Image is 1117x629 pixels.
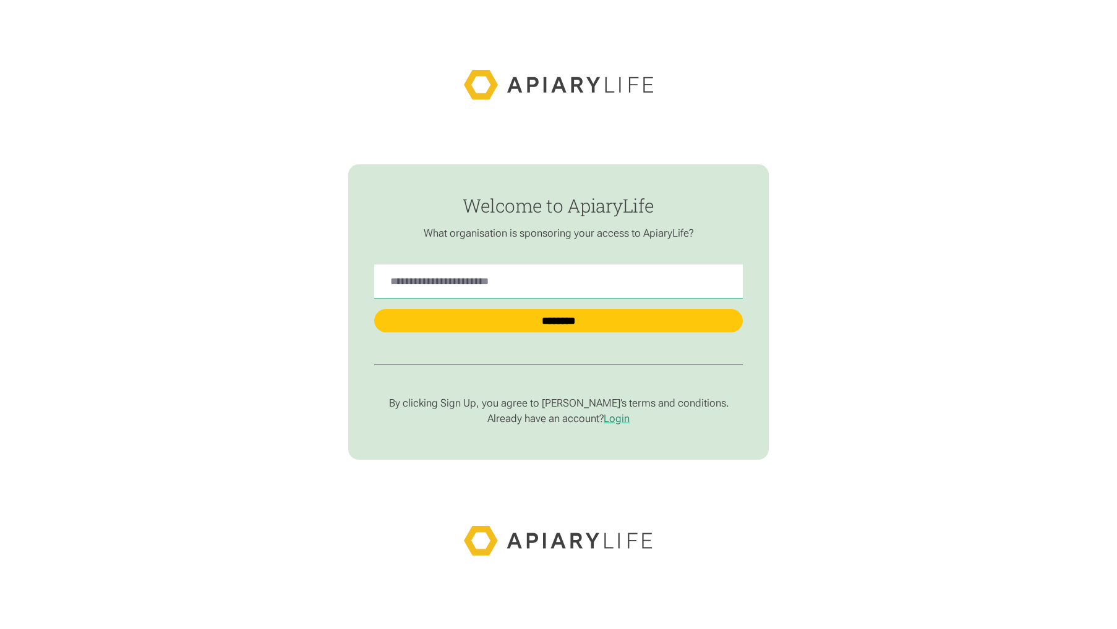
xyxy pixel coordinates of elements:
h1: Welcome to ApiaryLife [374,196,743,216]
a: Login [604,412,630,424]
p: Already have an account? [374,412,743,425]
p: By clicking Sign Up, you agree to [PERSON_NAME]’s terms and conditions. [374,397,743,410]
p: What organisation is sponsoring your access to ApiaryLife? [374,227,743,240]
form: find-employer [348,164,769,460]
